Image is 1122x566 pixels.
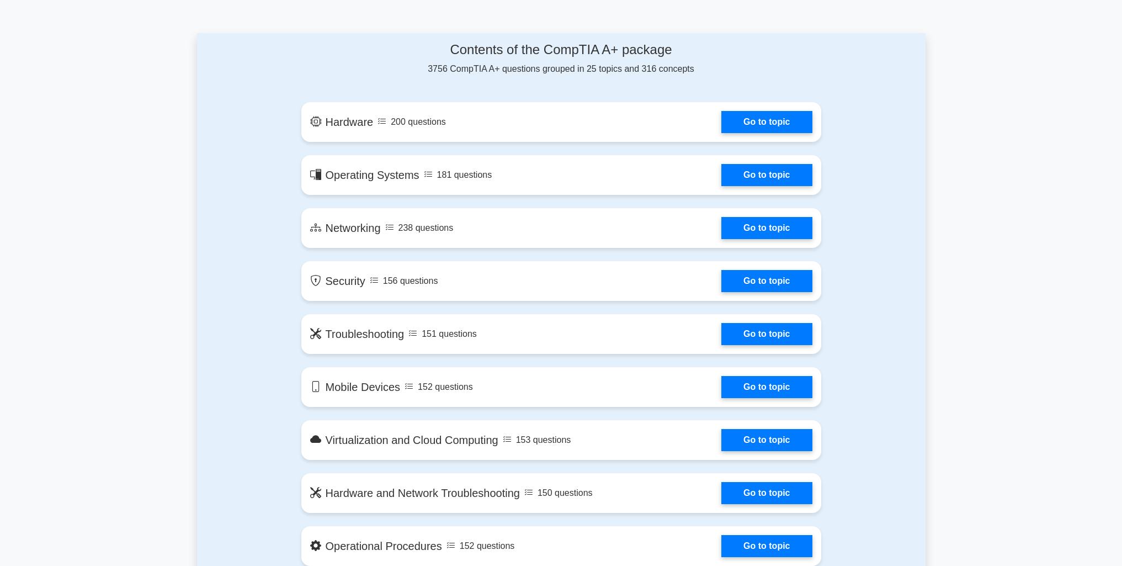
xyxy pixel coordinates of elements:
[721,429,812,451] a: Go to topic
[721,323,812,345] a: Go to topic
[721,482,812,504] a: Go to topic
[721,164,812,186] a: Go to topic
[721,535,812,557] a: Go to topic
[301,42,821,58] h4: Contents of the CompTIA A+ package
[721,270,812,292] a: Go to topic
[721,111,812,133] a: Go to topic
[301,42,821,76] div: 3756 CompTIA A+ questions grouped in 25 topics and 316 concepts
[721,217,812,239] a: Go to topic
[721,376,812,398] a: Go to topic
